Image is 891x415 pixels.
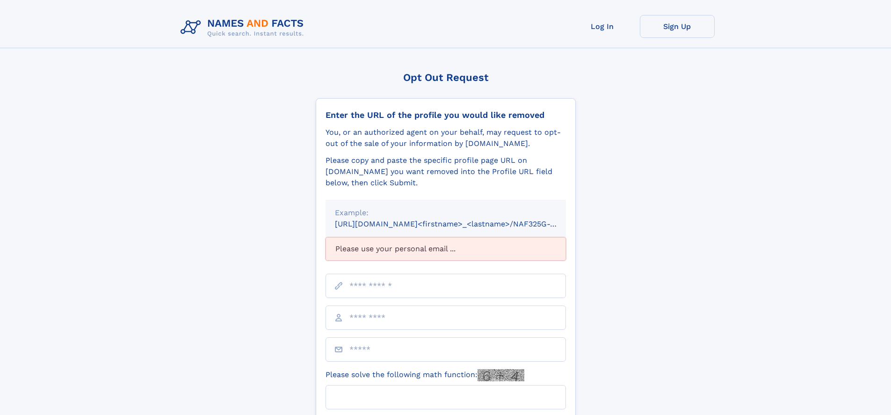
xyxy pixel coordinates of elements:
label: Please solve the following math function: [326,369,524,381]
div: Example: [335,207,557,218]
img: Logo Names and Facts [177,15,311,40]
a: Log In [565,15,640,38]
a: Sign Up [640,15,715,38]
div: Opt Out Request [316,72,576,83]
small: [URL][DOMAIN_NAME]<firstname>_<lastname>/NAF325G-xxxxxxxx [335,219,584,228]
div: Please copy and paste the specific profile page URL on [DOMAIN_NAME] you want removed into the Pr... [326,155,566,189]
div: Please use your personal email ... [326,237,566,261]
div: You, or an authorized agent on your behalf, may request to opt-out of the sale of your informatio... [326,127,566,149]
div: Enter the URL of the profile you would like removed [326,110,566,120]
